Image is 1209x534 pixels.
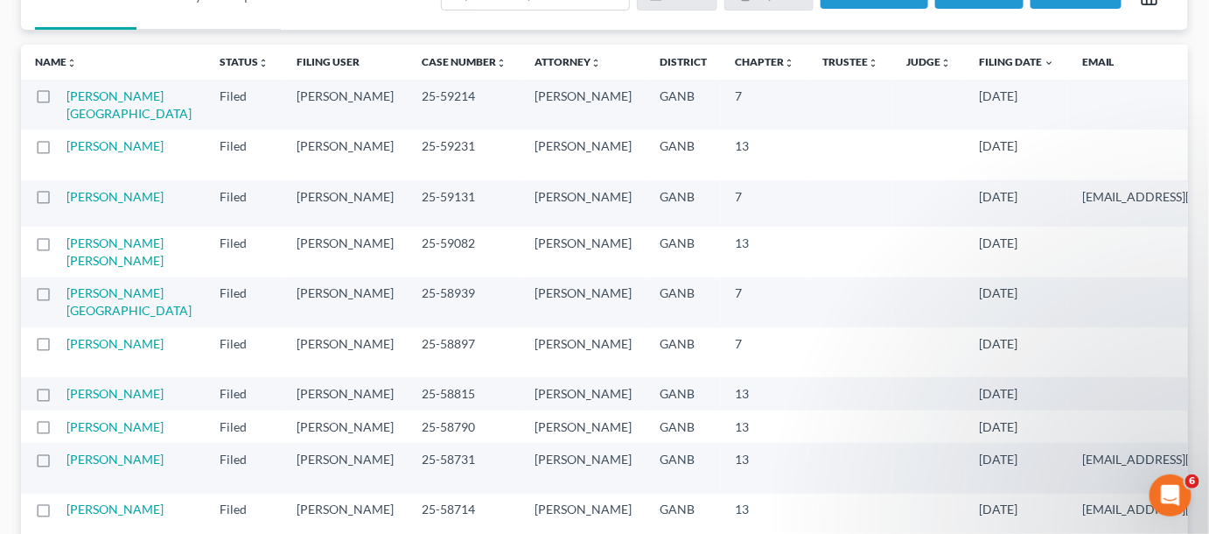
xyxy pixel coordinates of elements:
a: [PERSON_NAME] [66,138,164,153]
td: [PERSON_NAME] [521,130,646,179]
td: [DATE] [965,180,1068,227]
td: Filed [206,411,283,443]
td: 25-58815 [408,377,521,410]
span: 6 [1185,474,1199,488]
td: [PERSON_NAME] [283,278,408,327]
td: [PERSON_NAME] [521,227,646,277]
td: 13 [721,411,808,443]
td: 25-58897 [408,327,521,377]
td: [PERSON_NAME] [283,130,408,179]
iframe: Intercom live chat [1150,474,1192,516]
td: [PERSON_NAME] [521,80,646,130]
td: [DATE] [965,80,1068,130]
td: 25-59082 [408,227,521,277]
td: GANB [646,130,721,179]
td: 25-58939 [408,278,521,327]
td: [DATE] [965,227,1068,277]
td: [PERSON_NAME] [283,227,408,277]
td: 25-59214 [408,80,521,130]
td: [PERSON_NAME] [283,327,408,377]
i: unfold_more [784,58,794,68]
td: GANB [646,377,721,410]
td: [PERSON_NAME] [283,80,408,130]
td: [PERSON_NAME] [283,411,408,443]
td: 7 [721,180,808,227]
a: Case Numberunfold_more [422,55,507,68]
a: [PERSON_NAME][GEOGRAPHIC_DATA] [66,285,192,318]
td: GANB [646,411,721,443]
td: [PERSON_NAME] [521,377,646,410]
td: 7 [721,80,808,130]
a: Attorneyunfold_more [535,55,601,68]
td: 25-58790 [408,411,521,443]
a: [PERSON_NAME] [66,386,164,401]
td: GANB [646,327,721,377]
td: [DATE] [965,377,1068,410]
td: [DATE] [965,130,1068,179]
a: Chapterunfold_more [735,55,794,68]
td: Filed [206,327,283,377]
td: [PERSON_NAME] [283,180,408,227]
th: District [646,45,721,80]
td: 13 [721,130,808,179]
a: Filing Date expand_more [979,55,1054,68]
th: Filing User [283,45,408,80]
a: [PERSON_NAME] [66,502,164,516]
td: 25-59231 [408,130,521,179]
td: [PERSON_NAME] [521,327,646,377]
i: unfold_more [66,58,77,68]
td: Filed [206,130,283,179]
a: Trusteeunfold_more [822,55,878,68]
i: expand_more [1044,58,1054,68]
i: unfold_more [496,58,507,68]
a: Nameunfold_more [35,55,77,68]
td: [PERSON_NAME] [521,278,646,327]
td: GANB [646,278,721,327]
a: [PERSON_NAME] [66,452,164,467]
td: [DATE] [965,327,1068,377]
td: Filed [206,80,283,130]
td: [PERSON_NAME] [283,377,408,410]
td: [PERSON_NAME] [521,180,646,227]
i: unfold_more [940,58,951,68]
td: [DATE] [965,411,1068,443]
td: Filed [206,227,283,277]
i: unfold_more [258,58,269,68]
td: GANB [646,227,721,277]
td: 13 [721,377,808,410]
td: GANB [646,80,721,130]
td: Filed [206,180,283,227]
a: [PERSON_NAME] [PERSON_NAME] [66,235,164,268]
td: [DATE] [965,278,1068,327]
a: [PERSON_NAME] [66,419,164,434]
td: GANB [646,180,721,227]
td: [PERSON_NAME] [283,443,408,493]
td: [DATE] [965,443,1068,493]
td: Filed [206,443,283,493]
td: Filed [206,377,283,410]
a: [PERSON_NAME] [66,336,164,351]
a: Statusunfold_more [220,55,269,68]
i: unfold_more [591,58,601,68]
i: unfold_more [868,58,878,68]
td: GANB [646,443,721,493]
a: Judgeunfold_more [906,55,951,68]
td: 13 [721,227,808,277]
td: 25-59131 [408,180,521,227]
td: 25-58731 [408,443,521,493]
td: [PERSON_NAME] [521,443,646,493]
td: 7 [721,278,808,327]
td: Filed [206,278,283,327]
td: 13 [721,443,808,493]
td: 7 [721,327,808,377]
a: [PERSON_NAME] [66,189,164,204]
td: [PERSON_NAME] [521,411,646,443]
a: [PERSON_NAME][GEOGRAPHIC_DATA] [66,88,192,121]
